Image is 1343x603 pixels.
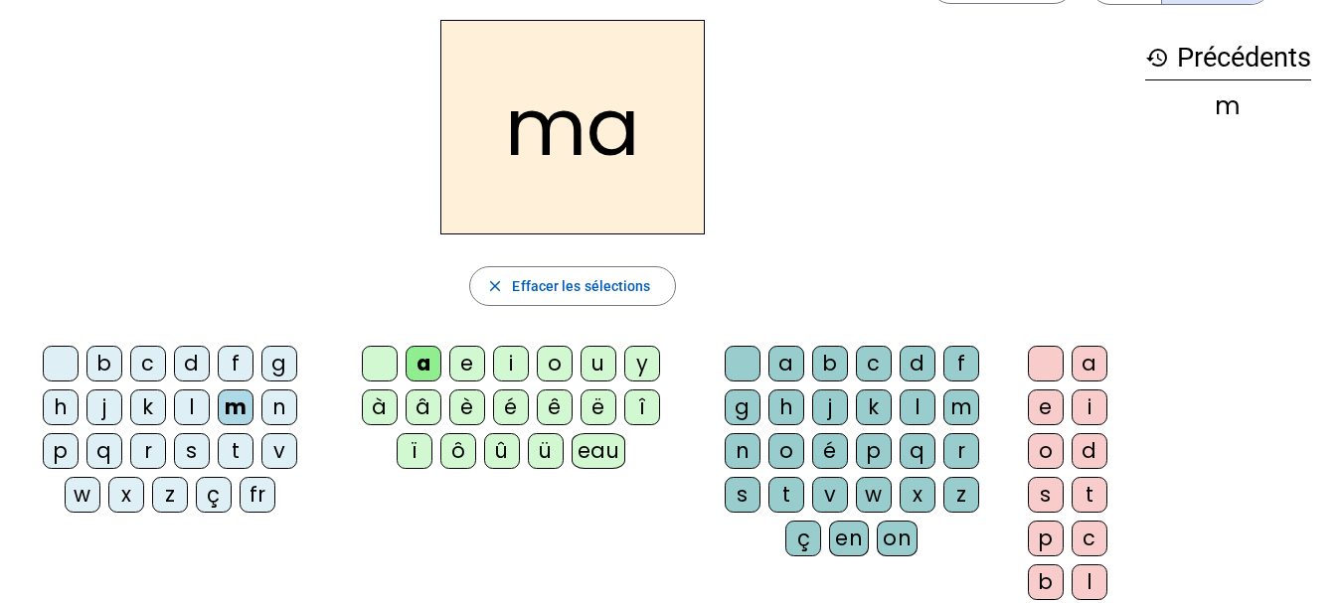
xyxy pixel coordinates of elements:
div: j [812,389,848,425]
div: l [900,389,935,425]
div: k [130,389,166,425]
div: m [218,389,253,425]
div: z [943,477,979,513]
div: g [261,346,297,381]
div: m [943,389,979,425]
div: î [624,389,660,425]
mat-icon: history [1145,46,1169,70]
div: s [725,477,760,513]
div: a [768,346,804,381]
div: p [856,433,892,469]
div: ê [537,389,573,425]
div: ë [581,389,616,425]
h2: ma [440,20,705,234]
div: v [261,433,297,469]
div: h [43,389,79,425]
div: é [493,389,529,425]
div: x [900,477,935,513]
div: ô [440,433,476,469]
h3: Précédents [1145,36,1311,80]
div: ç [196,477,232,513]
div: r [943,433,979,469]
div: m [1145,94,1311,118]
div: o [768,433,804,469]
div: t [768,477,804,513]
div: q [86,433,122,469]
div: y [624,346,660,381]
div: l [1072,564,1107,600]
div: o [537,346,573,381]
div: p [1028,521,1064,556]
div: f [218,346,253,381]
div: q [900,433,935,469]
div: c [856,346,892,381]
div: d [900,346,935,381]
button: Effacer les sélections [469,266,675,306]
div: i [1072,389,1107,425]
div: b [1028,564,1064,600]
div: a [406,346,441,381]
div: s [1028,477,1064,513]
div: n [725,433,760,469]
div: n [261,389,297,425]
div: fr [240,477,275,513]
div: k [856,389,892,425]
div: c [1072,521,1107,556]
div: g [725,389,760,425]
div: w [856,477,892,513]
div: t [1072,477,1107,513]
div: ï [397,433,432,469]
div: d [1072,433,1107,469]
div: û [484,433,520,469]
div: r [130,433,166,469]
div: h [768,389,804,425]
div: é [812,433,848,469]
div: x [108,477,144,513]
div: i [493,346,529,381]
div: u [581,346,616,381]
div: z [152,477,188,513]
div: b [86,346,122,381]
div: en [829,521,869,556]
div: l [174,389,210,425]
div: â [406,389,441,425]
div: à [362,389,398,425]
div: f [943,346,979,381]
div: w [65,477,100,513]
mat-icon: close [486,277,504,295]
div: c [130,346,166,381]
div: ç [785,521,821,556]
div: a [1072,346,1107,381]
div: e [1028,389,1064,425]
div: on [877,521,918,556]
div: o [1028,433,1064,469]
div: s [174,433,210,469]
div: v [812,477,848,513]
div: p [43,433,79,469]
div: j [86,389,122,425]
div: t [218,433,253,469]
div: d [174,346,210,381]
div: ü [528,433,564,469]
div: b [812,346,848,381]
span: Effacer les sélections [512,274,650,298]
div: e [449,346,485,381]
div: eau [572,433,626,469]
div: è [449,389,485,425]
